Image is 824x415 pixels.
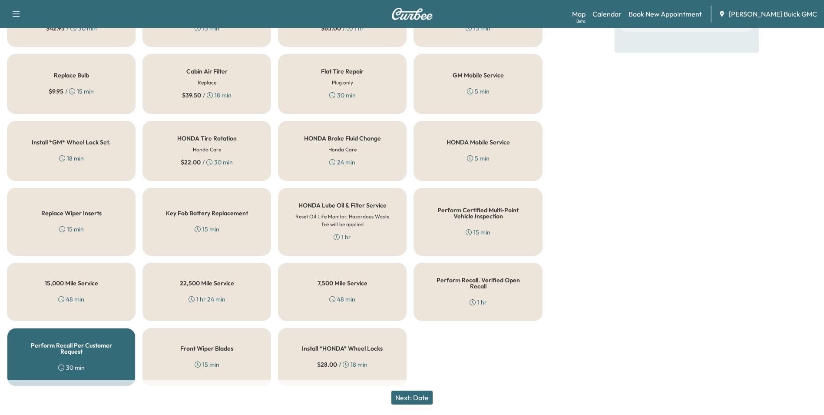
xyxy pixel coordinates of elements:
[428,277,528,289] h5: Perform Recall. Verified Open Recall
[470,298,487,307] div: 1 hr
[729,9,817,19] span: [PERSON_NAME] Buick GMC
[54,72,89,78] h5: Replace Bulb
[189,295,225,304] div: 1 hr 24 min
[182,91,232,100] div: / 18 min
[467,154,490,163] div: 5 min
[334,233,351,241] div: 1 hr
[180,280,234,286] h5: 22,500 Mile Service
[166,210,248,216] h5: Key Fob Battery Replacement
[195,360,219,369] div: 15 min
[332,79,353,87] h6: Plug only
[317,360,367,369] div: / 18 min
[321,24,341,33] span: $ 65.00
[466,228,490,237] div: 15 min
[182,91,201,100] span: $ 39.50
[45,280,98,286] h5: 15,000 Mile Service
[181,158,201,167] span: $ 22.00
[391,391,433,405] button: Next: Date
[592,9,622,19] a: Calendar
[321,68,364,74] h5: Flat Tire Repair
[304,135,381,141] h5: HONDA Brake Fluid Change
[181,158,233,167] div: / 30 min
[317,360,337,369] span: $ 28.00
[391,8,433,20] img: Curbee Logo
[302,345,383,351] h5: Install *HONDA* Wheel Locks
[453,72,504,78] h5: GM Mobile Service
[298,202,387,208] h5: HONDA Lube Oil & Filter Service
[58,295,84,304] div: 48 min
[629,9,702,19] a: Book New Appointment
[329,295,355,304] div: 48 min
[198,79,216,87] h6: Replace
[59,154,84,163] div: 18 min
[59,225,84,234] div: 15 min
[428,207,528,219] h5: Perform Certified Multi-Point Vehicle Inspection
[32,139,111,145] h5: Install *GM* Wheel Lock Set.
[321,24,364,33] div: / 1 hr
[193,146,221,154] h6: Honda Care
[318,280,367,286] h5: 7,500 Mile Service
[195,24,219,33] div: 15 min
[46,24,97,33] div: / 30 min
[195,225,219,234] div: 15 min
[46,24,65,33] span: $ 42.95
[466,24,490,33] div: 15 min
[41,210,102,216] h5: Replace Wiper Inserts
[467,87,490,96] div: 5 min
[328,146,357,154] h6: Honda Care
[49,87,63,96] span: $ 9.95
[58,363,85,372] div: 30 min
[576,18,586,24] div: Beta
[21,342,121,355] h5: Perform Recall Per Customer Request
[572,9,586,19] a: MapBeta
[329,158,355,167] div: 24 min
[292,213,392,228] h6: Reset Oil Life Monitor, Hazardous Waste fee will be applied
[447,139,510,145] h5: HONDA Mobile Service
[329,91,356,100] div: 30 min
[49,87,94,96] div: / 15 min
[186,68,228,74] h5: Cabin Air Filter
[177,135,237,141] h5: HONDA Tire Rotation
[180,345,233,351] h5: Front Wiper Blades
